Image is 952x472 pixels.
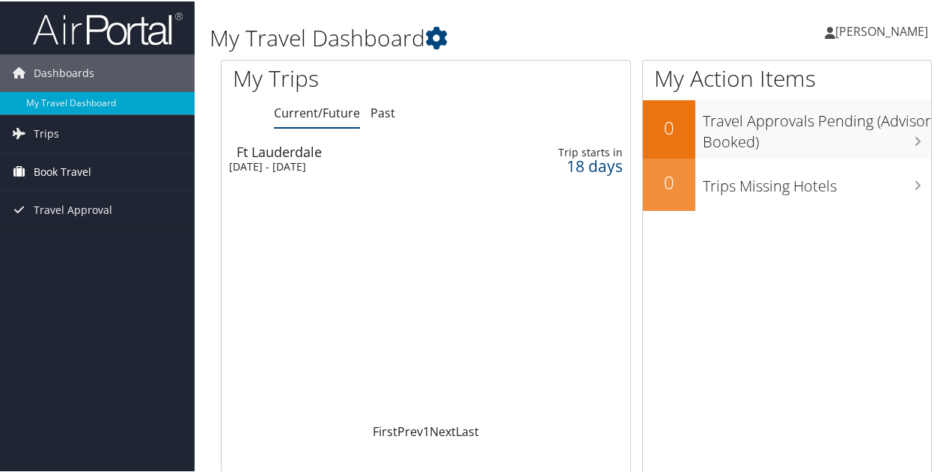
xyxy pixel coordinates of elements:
a: 0Trips Missing Hotels [643,157,931,209]
a: Last [456,422,479,438]
img: airportal-logo.png [33,10,183,45]
a: Current/Future [274,103,360,120]
a: Prev [397,422,423,438]
h2: 0 [643,114,695,139]
h1: My Travel Dashboard [210,21,698,52]
a: 0Travel Approvals Pending (Advisor Booked) [643,99,931,156]
h3: Travel Approvals Pending (Advisor Booked) [703,102,931,151]
h2: 0 [643,168,695,194]
div: Trip starts in [534,144,622,158]
h1: My Trips [233,61,448,93]
span: Trips [34,114,59,151]
a: Past [370,103,395,120]
a: First [373,422,397,438]
span: Dashboards [34,53,94,91]
h3: Trips Missing Hotels [703,167,931,195]
h1: My Action Items [643,61,931,93]
span: Travel Approval [34,190,112,227]
a: 1 [423,422,430,438]
span: [PERSON_NAME] [835,22,928,38]
span: Book Travel [34,152,91,189]
a: [PERSON_NAME] [825,7,943,52]
div: 18 days [534,158,622,171]
div: Ft Lauderdale [237,144,487,157]
a: Next [430,422,456,438]
div: [DATE] - [DATE] [229,159,480,172]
